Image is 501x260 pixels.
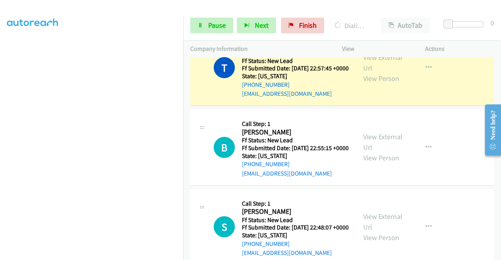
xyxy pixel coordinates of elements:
[255,21,269,30] span: Next
[425,44,494,54] p: Actions
[242,90,332,97] a: [EMAIL_ADDRESS][DOMAIN_NAME]
[242,200,349,208] h5: Call Step: 1
[242,128,349,137] h2: [PERSON_NAME]
[242,160,290,168] a: [PHONE_NUMBER]
[214,57,235,78] h1: T
[242,81,290,88] a: [PHONE_NUMBER]
[242,207,349,216] h2: [PERSON_NAME]
[242,57,349,65] h5: Ff Status: New Lead
[447,21,483,27] div: Delay between calls (in seconds)
[190,18,233,33] a: Pause
[479,99,501,161] iframe: Resource Center
[208,21,226,30] span: Pause
[363,132,402,152] a: View External Url
[242,72,349,80] h5: State: [US_STATE]
[242,136,349,144] h5: Ff Status: New Lead
[299,21,317,30] span: Finish
[363,74,399,83] a: View Person
[242,120,349,128] h5: Call Step: 1
[363,212,402,231] a: View External Url
[363,233,399,242] a: View Person
[242,240,290,247] a: [PHONE_NUMBER]
[281,18,324,33] a: Finish
[214,137,235,158] div: The call is yet to be attempted
[242,224,349,231] h5: Ff Submitted Date: [DATE] 22:48:07 +0000
[214,216,235,237] div: The call is yet to be attempted
[335,20,367,31] p: Dialing [PERSON_NAME]
[242,249,332,256] a: [EMAIL_ADDRESS][DOMAIN_NAME]
[242,170,332,177] a: [EMAIL_ADDRESS][DOMAIN_NAME]
[363,53,402,72] a: View External Url
[381,18,430,33] button: AutoTab
[242,65,349,72] h5: Ff Submitted Date: [DATE] 22:57:45 +0000
[242,231,349,239] h5: State: [US_STATE]
[242,144,349,152] h5: Ff Submitted Date: [DATE] 22:55:15 +0000
[342,44,411,54] p: View
[214,137,235,158] h1: B
[190,44,328,54] p: Company Information
[363,153,399,162] a: View Person
[490,18,494,28] div: 0
[242,216,349,224] h5: Ff Status: New Lead
[214,216,235,237] h1: S
[237,18,276,33] button: Next
[242,152,349,160] h5: State: [US_STATE]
